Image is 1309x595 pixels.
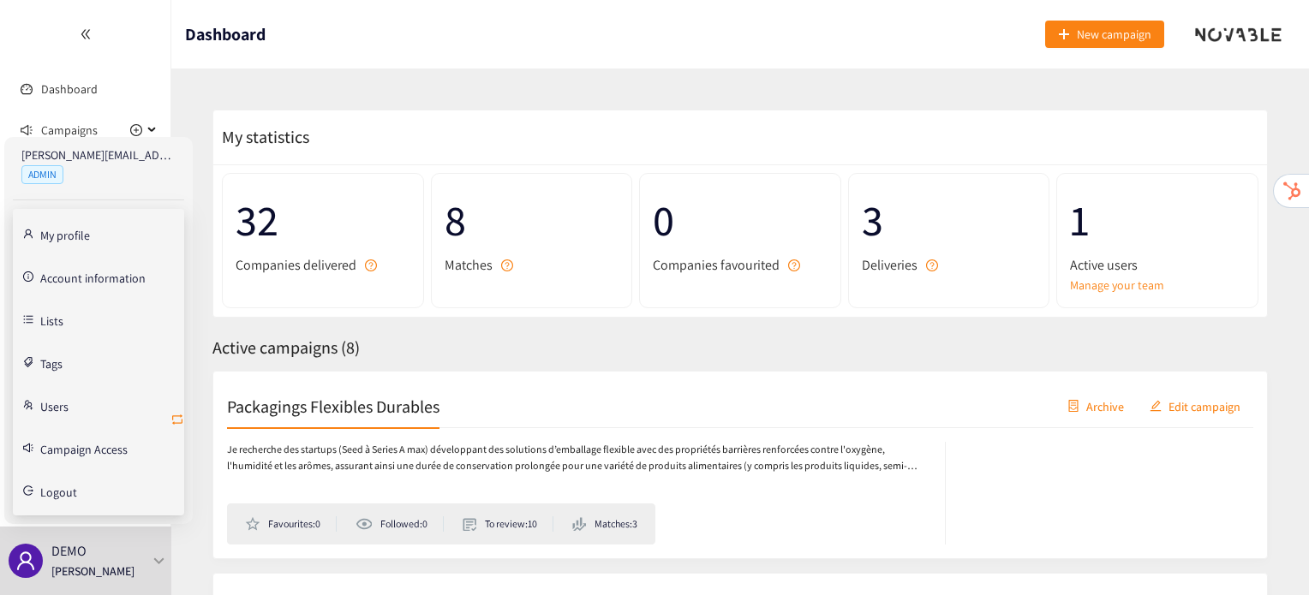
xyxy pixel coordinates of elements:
a: Manage your team [1070,276,1245,295]
span: ADMIN [21,165,63,184]
span: Companies favourited [653,254,780,276]
li: Favourites: 0 [245,516,337,532]
span: Deliveries [862,254,917,276]
h2: Packagings Flexibles Durables [227,394,439,418]
a: Tags [40,354,63,370]
span: Companies delivered [236,254,356,276]
span: plus [1058,28,1070,42]
span: question-circle [365,259,377,271]
span: Matches [445,254,493,276]
a: Lists [40,312,63,327]
span: double-left [80,28,92,40]
span: 0 [653,187,828,254]
span: plus-circle [130,124,142,136]
span: New campaign [1077,25,1151,44]
span: retweet [170,413,184,429]
li: To review: 10 [463,516,553,532]
a: Account information [40,269,146,284]
span: Campaigns [41,113,98,147]
a: Users [40,397,69,413]
span: 3 [862,187,1037,254]
p: Je recherche des startups (Seed à Series A max) développant des solutions d’emballage flexible av... [227,442,928,474]
span: Active users [1070,254,1138,276]
span: question-circle [926,259,938,271]
button: editEdit campaign [1137,392,1253,419]
iframe: Chat Widget [1223,513,1309,595]
p: [PERSON_NAME] [51,562,134,580]
span: Edit campaign [1169,396,1240,415]
span: question-circle [501,259,513,271]
a: My profile [40,226,90,241]
span: 8 [445,187,619,254]
span: sound [21,124,33,136]
span: edit [1150,400,1162,414]
button: plusNew campaign [1045,21,1164,48]
span: 32 [236,187,410,254]
p: [PERSON_NAME][EMAIL_ADDRESS][DOMAIN_NAME] [21,146,176,164]
button: containerArchive [1055,392,1137,419]
a: Campaign Access [40,440,128,455]
span: container [1067,400,1079,414]
button: retweet [170,407,184,434]
li: Matches: 3 [572,516,637,532]
li: Followed: 0 [356,516,443,532]
span: Active campaigns ( 8 ) [212,336,360,359]
p: DEMO [51,540,87,562]
span: 1 [1070,187,1245,254]
span: logout [23,485,33,496]
span: Logout [40,486,77,498]
a: Dashboard [41,81,98,97]
a: Packagings Flexibles DurablescontainerArchiveeditEdit campaignJe recherche des startups (Seed à S... [212,371,1268,559]
span: question-circle [788,259,800,271]
span: My statistics [213,126,309,148]
span: user [15,550,36,571]
span: Archive [1086,396,1124,415]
